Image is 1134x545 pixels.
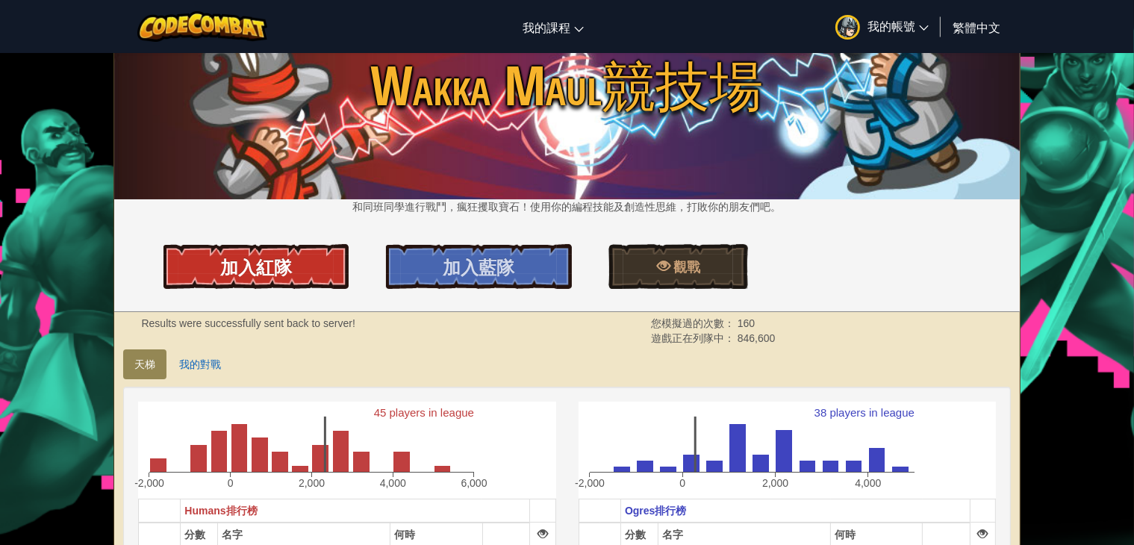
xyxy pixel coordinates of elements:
[655,505,686,517] span: 排行榜
[228,477,234,489] text: 0
[515,7,591,47] a: 我的課程
[867,18,929,34] span: 我的帳號
[814,406,914,419] text: 38 players in league
[226,505,258,517] span: 排行榜
[670,258,700,276] span: 觀戰
[184,505,225,517] span: Humans
[945,7,1008,47] a: 繁體中文
[220,255,292,279] span: 加入紅隊
[953,19,1000,35] span: 繁體中文
[380,477,406,489] text: 4,000
[137,11,268,42] img: CodeCombat logo
[625,505,655,517] span: Ogres
[835,15,860,40] img: avatar
[679,477,685,489] text: 0
[461,477,487,489] text: 6,000
[575,477,605,489] text: -2,000
[828,3,936,50] a: 我的帳號
[651,317,738,329] span: 您模擬過的次數：
[374,406,474,419] text: 45 players in league
[608,244,747,289] a: 觀戰
[762,477,788,489] text: 2,000
[523,19,570,35] span: 我的課程
[168,349,232,379] a: 我的對戰
[142,317,355,329] strong: Results were successfully sent back to server!
[123,349,166,379] a: 天梯
[114,47,1020,124] span: Wakka Maul競技場
[443,255,514,279] span: 加入藍隊
[114,199,1020,214] p: 和同班同學進行戰鬥，瘋狂攫取寶石！使用你的編程技能及創造性思維，打敗你的朋友們吧。
[855,477,881,489] text: 4,000
[134,477,164,489] text: -2,000
[738,332,776,344] span: 846,600
[299,477,325,489] text: 2,000
[738,317,755,329] span: 160
[651,332,738,344] span: 遊戲正在列隊中：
